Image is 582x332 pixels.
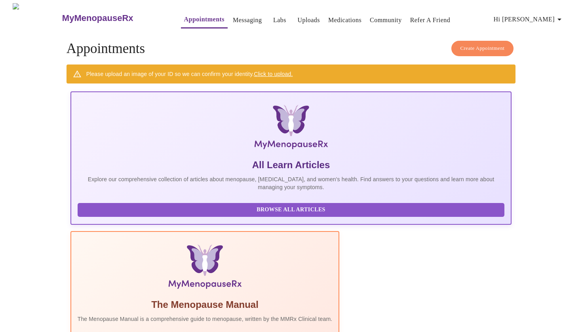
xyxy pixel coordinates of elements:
a: MyMenopauseRx [61,4,165,32]
button: Hi [PERSON_NAME] [491,11,567,27]
img: MyMenopauseRx Logo [13,3,61,33]
button: Community [367,12,405,28]
a: Labs [273,15,286,26]
button: Labs [267,12,292,28]
button: Browse All Articles [78,203,505,217]
p: Explore our comprehensive collection of articles about menopause, [MEDICAL_DATA], and women's hea... [78,175,505,191]
span: Hi [PERSON_NAME] [494,14,564,25]
button: Create Appointment [451,41,514,56]
img: Menopause Manual [118,245,292,292]
h5: The Menopause Manual [78,298,333,311]
button: Medications [325,12,365,28]
button: Refer a Friend [407,12,454,28]
button: Uploads [294,12,323,28]
h3: MyMenopauseRx [62,13,133,23]
a: Click to upload. [254,71,293,77]
a: Refer a Friend [410,15,451,26]
span: Browse All Articles [86,205,497,215]
a: Messaging [233,15,262,26]
h5: All Learn Articles [78,159,505,171]
h4: Appointments [67,41,516,57]
img: MyMenopauseRx Logo [144,105,438,152]
a: Uploads [297,15,320,26]
a: Appointments [184,14,224,25]
a: Medications [328,15,361,26]
a: Community [370,15,402,26]
span: Create Appointment [460,44,505,53]
p: The Menopause Manual is a comprehensive guide to menopause, written by the MMRx Clinical team. [78,315,333,323]
button: Messaging [230,12,265,28]
a: Browse All Articles [78,206,507,212]
div: Please upload an image of your ID so we can confirm your identity. [86,67,293,81]
button: Appointments [181,11,228,28]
